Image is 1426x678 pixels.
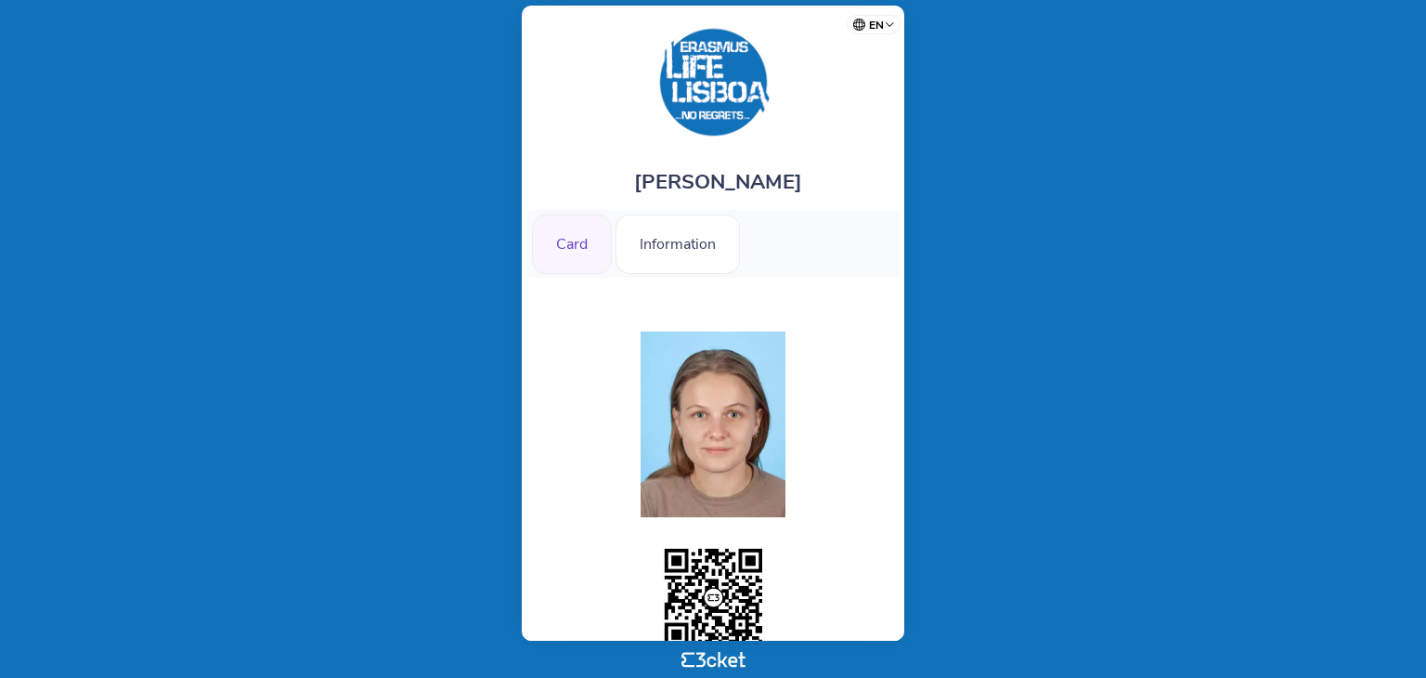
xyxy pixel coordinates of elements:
[616,232,740,253] a: Information
[659,543,768,652] img: transparent_placeholder.3f4e7402.png
[655,24,771,140] img: Erasmus Life Lisboa Card 2025
[532,232,612,253] a: Card
[634,168,802,196] span: [PERSON_NAME]
[532,215,612,274] div: Card
[616,215,740,274] div: Information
